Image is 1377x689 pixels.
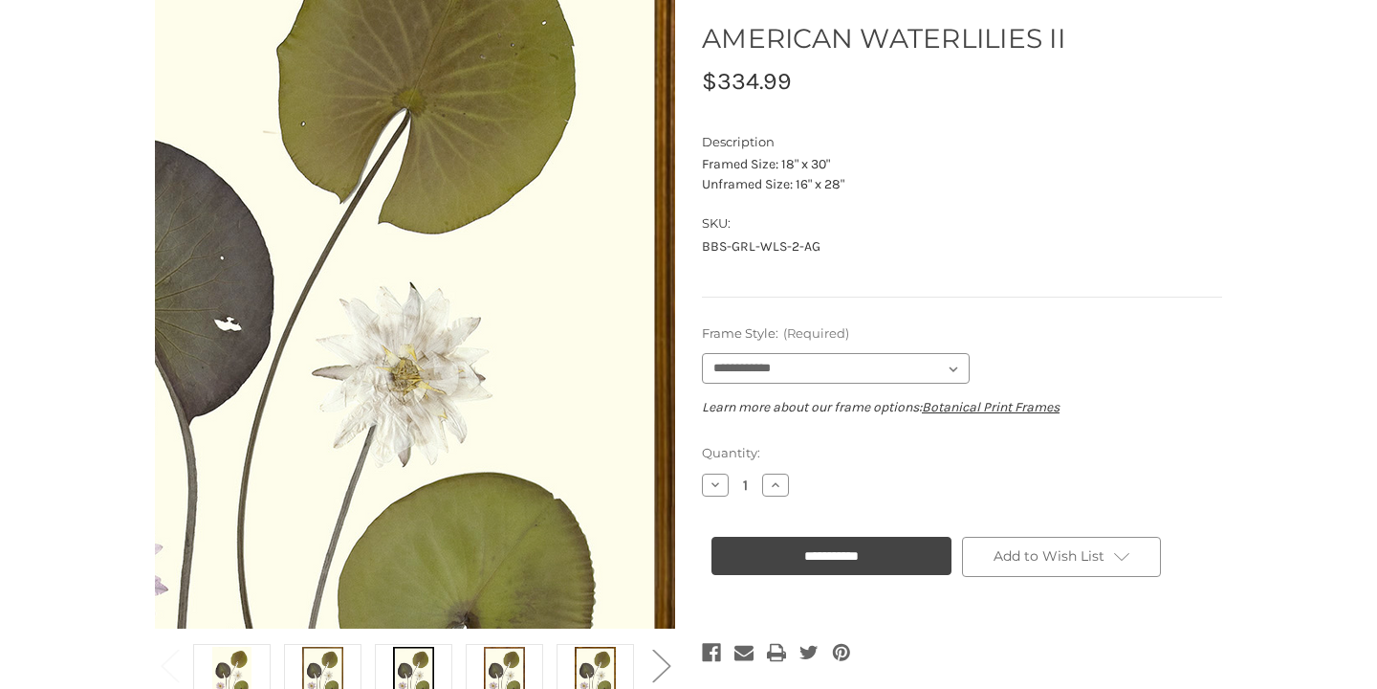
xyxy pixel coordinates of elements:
small: (Required) [783,325,849,341]
dt: Description [702,133,1217,152]
span: $334.99 [702,67,792,95]
dt: SKU: [702,214,1217,233]
span: Add to Wish List [994,547,1104,565]
a: Print [767,639,786,666]
label: Quantity: [702,444,1222,463]
a: Add to Wish List [962,537,1161,577]
label: Frame Style: [702,324,1222,344]
a: Botanical Print Frames [922,399,1060,415]
dd: BBS-GRL-WLS-2-AG [702,236,1222,256]
p: Learn more about our frame options: [702,397,1222,417]
p: Framed Size: 18" x 30" Unframed Size: 16" x 28" [702,154,1222,194]
h1: AMERICAN WATERLILIES II [702,18,1222,58]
